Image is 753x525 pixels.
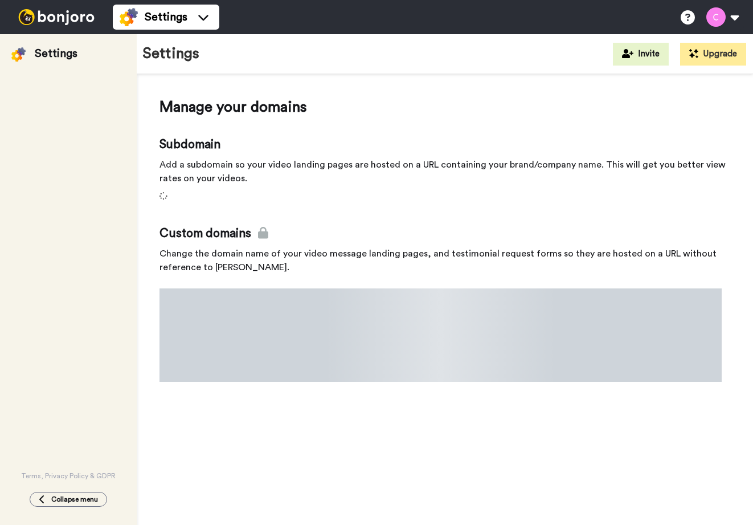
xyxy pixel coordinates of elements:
[145,9,187,25] span: Settings
[11,47,26,62] img: settings-colored.svg
[159,136,730,153] span: Subdomain
[159,247,730,274] div: Change the domain name of your video message landing pages, and testimonial request forms so they...
[35,46,77,62] div: Settings
[142,46,199,62] h1: Settings
[14,9,99,25] img: bj-logo-header-white.svg
[30,492,107,507] button: Collapse menu
[613,43,669,66] button: Invite
[159,225,730,242] span: Custom domains
[51,495,98,504] span: Collapse menu
[120,8,138,26] img: settings-colored.svg
[680,43,746,66] button: Upgrade
[159,158,730,185] div: Add a subdomain so your video landing pages are hosted on a URL containing your brand/company nam...
[159,97,730,118] span: Manage your domains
